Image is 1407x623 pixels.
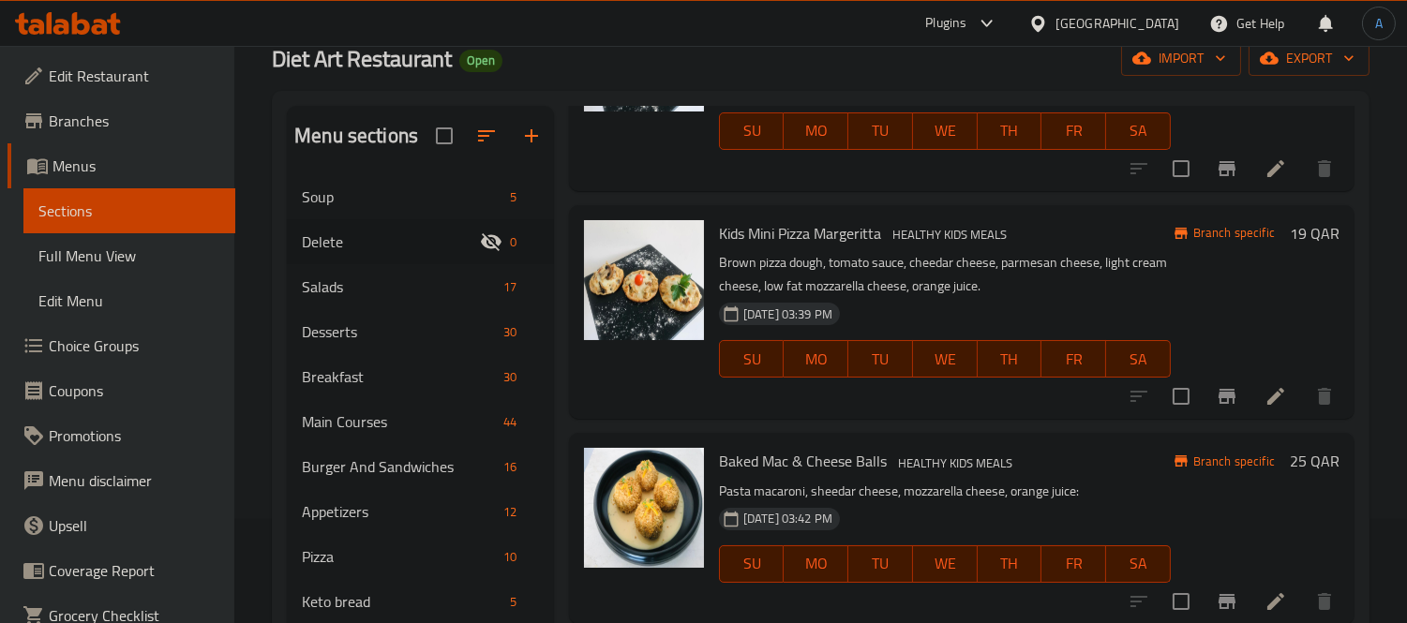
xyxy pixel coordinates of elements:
[1106,545,1171,583] button: SA
[584,220,704,340] img: Kids Mini Pizza Margeritta
[727,346,777,373] span: SU
[1161,149,1201,188] span: Select to update
[302,500,495,523] span: Appetizers
[848,340,913,378] button: TU
[584,448,704,568] img: Baked Mac & Cheese Balls
[502,188,524,206] span: 5
[727,550,777,577] span: SU
[913,112,978,150] button: WE
[1136,47,1226,70] span: import
[784,545,848,583] button: MO
[302,320,495,343] span: Desserts
[1265,590,1287,613] a: Edit menu item
[502,593,524,611] span: 5
[502,185,524,208] div: items
[287,489,554,534] div: Appetizers12
[1290,448,1340,474] h6: 25 QAR
[302,230,480,253] span: Delete
[294,122,418,150] h2: Menu sections
[784,112,848,150] button: MO
[502,590,524,613] div: items
[1049,117,1099,144] span: FR
[885,224,1014,245] span: HEALTHY KIDS MEALS
[496,275,524,298] div: items
[302,455,495,478] span: Burger And Sandwiches
[302,590,502,613] span: Keto bread
[496,500,524,523] div: items
[719,112,785,150] button: SU
[1249,41,1370,76] button: export
[925,12,966,35] div: Plugins
[287,444,554,489] div: Burger And Sandwiches16
[1121,41,1241,76] button: import
[1205,146,1250,191] button: Branch-specific-item
[496,320,524,343] div: items
[1114,550,1163,577] span: SA
[7,548,235,593] a: Coverage Report
[496,545,524,568] div: items
[49,469,220,492] span: Menu disclaimer
[1041,545,1106,583] button: FR
[7,503,235,548] a: Upsell
[856,346,906,373] span: TU
[891,452,1020,474] span: HEALTHY KIDS MEALS
[7,143,235,188] a: Menus
[978,340,1042,378] button: TH
[1106,340,1171,378] button: SA
[791,117,841,144] span: MO
[978,112,1042,150] button: TH
[302,365,495,388] span: Breakfast
[1265,385,1287,408] a: Edit menu item
[49,559,220,582] span: Coverage Report
[7,98,235,143] a: Branches
[1114,346,1163,373] span: SA
[7,458,235,503] a: Menu disclaimer
[921,346,970,373] span: WE
[287,264,554,309] div: Salads17
[49,514,220,537] span: Upsell
[913,340,978,378] button: WE
[856,550,906,577] span: TU
[496,455,524,478] div: items
[287,534,554,579] div: Pizza10
[302,185,502,208] span: Soup
[38,200,220,222] span: Sections
[502,233,524,251] span: 0
[1114,117,1163,144] span: SA
[727,117,777,144] span: SU
[287,399,554,444] div: Main Courses44
[23,188,235,233] a: Sections
[287,354,554,399] div: Breakfast30
[496,278,524,296] span: 17
[856,117,906,144] span: TU
[302,275,495,298] span: Salads
[921,117,970,144] span: WE
[719,447,887,475] span: Baked Mac & Cheese Balls
[1106,112,1171,150] button: SA
[496,365,524,388] div: items
[719,480,1171,503] p: Pasta macaroni, sheedar cheese, mozzarella cheese, orange juice:
[719,219,881,247] span: Kids Mini Pizza Margeritta
[978,545,1042,583] button: TH
[985,117,1035,144] span: TH
[23,278,235,323] a: Edit Menu
[287,174,554,219] div: Soup5
[49,110,220,132] span: Branches
[496,458,524,476] span: 16
[1302,374,1347,419] button: delete
[848,545,913,583] button: TU
[302,410,495,433] span: Main Courses
[459,52,502,68] span: Open
[719,251,1171,298] p: Brown pizza dough, tomato sauce, cheedar cheese, parmesan cheese, light cream cheese, low fat moz...
[985,346,1035,373] span: TH
[921,550,970,577] span: WE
